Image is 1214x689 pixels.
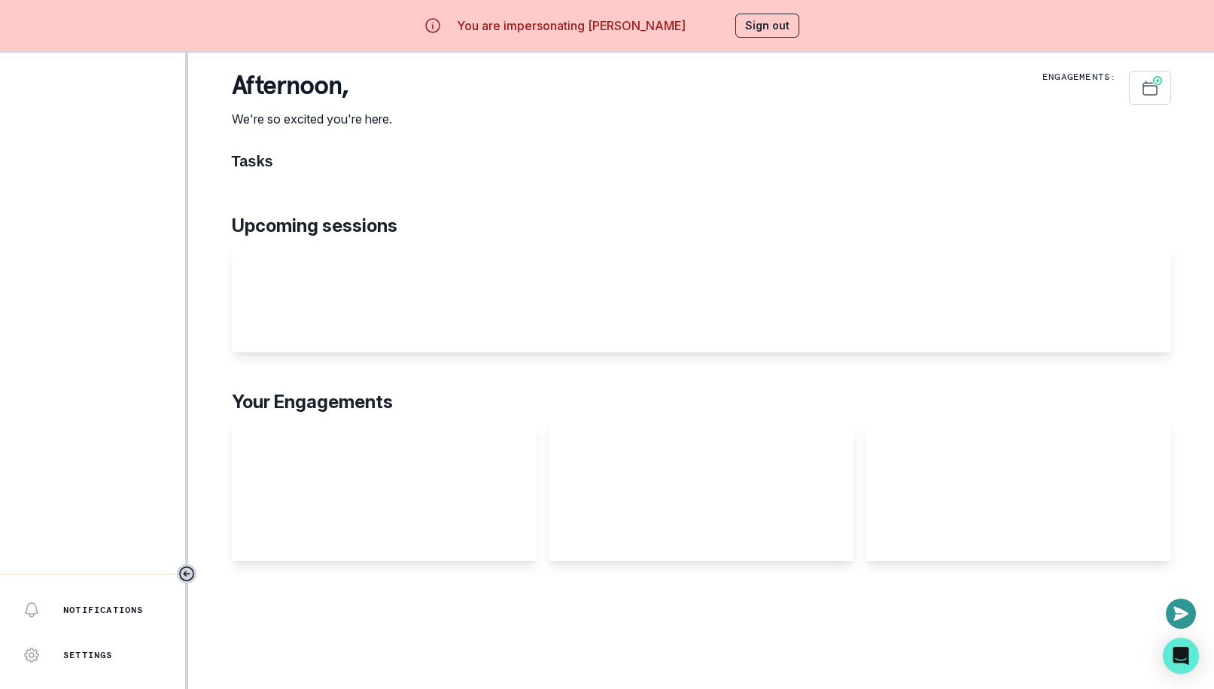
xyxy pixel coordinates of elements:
[1163,638,1199,674] div: Open Intercom Messenger
[177,564,196,584] button: Toggle sidebar
[232,152,1171,170] h1: Tasks
[1166,599,1196,629] button: Open or close messaging widget
[1042,71,1116,83] p: Engagements:
[1129,71,1171,105] button: Schedule Sessions
[232,110,392,128] p: We're so excited you're here.
[63,649,113,661] p: Settings
[232,212,1171,239] p: Upcoming sessions
[232,71,392,101] p: afternoon ,
[63,604,144,616] p: Notifications
[457,17,686,35] p: You are impersonating [PERSON_NAME]
[735,14,799,38] button: Sign out
[232,389,1171,416] p: Your Engagements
